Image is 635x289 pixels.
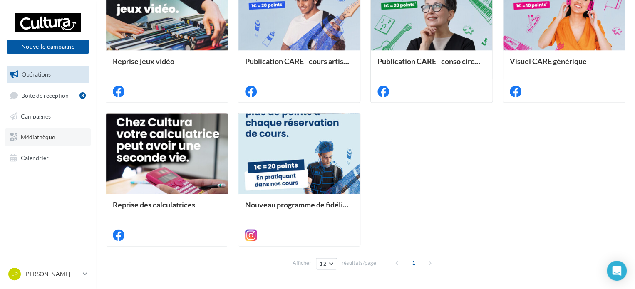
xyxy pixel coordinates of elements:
[79,92,86,99] div: 3
[21,113,51,120] span: Campagnes
[22,71,51,78] span: Opérations
[21,154,49,161] span: Calendrier
[316,258,337,269] button: 12
[320,260,327,267] span: 12
[5,128,91,146] a: Médiathèque
[377,57,486,74] div: Publication CARE - conso circulaire
[407,256,420,269] span: 1
[245,200,353,217] div: Nouveau programme de fidélité - Cours
[293,259,311,267] span: Afficher
[342,259,376,267] span: résultats/page
[113,57,221,74] div: Reprise jeux vidéo
[607,261,627,281] div: Open Intercom Messenger
[5,66,91,83] a: Opérations
[5,86,91,104] a: Boîte de réception3
[5,108,91,125] a: Campagnes
[5,149,91,167] a: Calendrier
[11,270,18,278] span: LP
[245,57,353,74] div: Publication CARE - cours artistiques et musicaux
[113,200,221,217] div: Reprise des calculatrices
[24,270,79,278] p: [PERSON_NAME]
[7,266,89,282] a: LP [PERSON_NAME]
[21,91,69,99] span: Boîte de réception
[7,40,89,54] button: Nouvelle campagne
[21,133,55,141] span: Médiathèque
[510,57,618,74] div: Visuel CARE générique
